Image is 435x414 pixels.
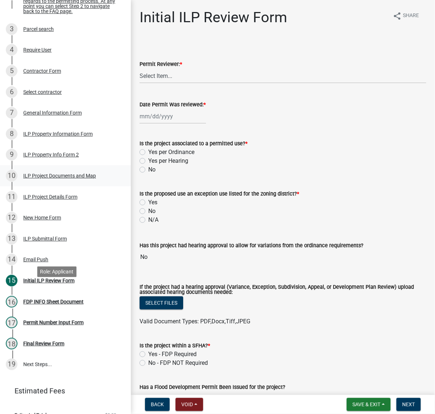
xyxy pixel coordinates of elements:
span: Share [403,12,419,20]
span: Save & Exit [353,402,380,407]
div: 19 [6,359,17,370]
div: 9 [6,149,17,161]
label: Yes - FDP Required [148,350,197,359]
div: 17 [6,317,17,328]
div: Require User [23,47,52,52]
div: ILP Project Details Form [23,194,77,200]
div: ILP Property Information Form [23,131,93,137]
label: Yes [148,391,157,400]
div: 13 [6,233,17,245]
div: 6 [6,86,17,98]
label: Yes [148,198,157,207]
div: Select contractor [23,90,62,95]
div: Permit Number Input Form [23,320,84,325]
div: 10 [6,170,17,182]
div: 3 [6,23,17,35]
input: mm/dd/yyyy [140,109,206,124]
label: If the project had a hearing approval (Variance, Exception, Subdivision, Appeal, or Development P... [140,285,426,295]
label: Is the project associated to a permitted use? [140,141,247,146]
button: shareShare [387,9,425,23]
div: Role: Applicant [37,267,77,277]
div: 4 [6,44,17,56]
button: Void [176,398,203,411]
div: 5 [6,65,17,77]
label: No [148,207,156,216]
button: Back [145,398,170,411]
span: Valid Document Types: PDF,Docx,Tiff,JPEG [140,318,250,325]
label: Is the project within a SFHA? [140,343,210,348]
a: Estimated Fees [6,384,119,398]
h1: Initial ILP Review Form [140,9,287,26]
label: Is the proposed use an exception use listed for the zoning district? [140,192,299,197]
div: 7 [6,107,17,119]
span: Next [402,402,415,407]
div: New Home Form [23,215,61,220]
div: FDP INFO Sheet Document [23,299,84,304]
label: No - FDP NOT Required [148,359,208,367]
label: Date Permit Was reviewed: [140,102,206,107]
div: Parcel search [23,27,54,32]
div: ILP Submittal Form [23,236,67,241]
label: N/A [148,216,158,224]
div: Email Push [23,257,48,262]
label: No [148,165,156,174]
label: Has this project had hearing approval to allow for variations from the ordinance requirements? [140,243,363,248]
div: 14 [6,254,17,265]
div: 11 [6,191,17,203]
div: 16 [6,296,17,308]
div: ILP Project Documents and Map [23,173,96,178]
div: ILP Property Info Form 2 [23,152,79,157]
div: Initial ILP Review Form [23,278,74,283]
label: Permit Reviewer: [140,62,182,67]
div: 12 [6,212,17,224]
button: Select files [140,296,183,309]
i: share [393,12,402,20]
div: General Information Form [23,110,82,115]
button: Next [396,398,421,411]
button: Save & Exit [347,398,391,411]
span: Void [181,402,193,407]
div: Final Review Form [23,341,64,346]
div: Contractor Form [23,68,61,74]
div: 8 [6,128,17,140]
div: 18 [6,338,17,350]
label: Yes per Hearing [148,157,188,165]
div: 15 [6,275,17,287]
span: Back [151,402,164,407]
label: Yes per Ordinance [148,148,194,157]
label: Has a Flood Development Permit Been Issued for the project? [140,385,285,390]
